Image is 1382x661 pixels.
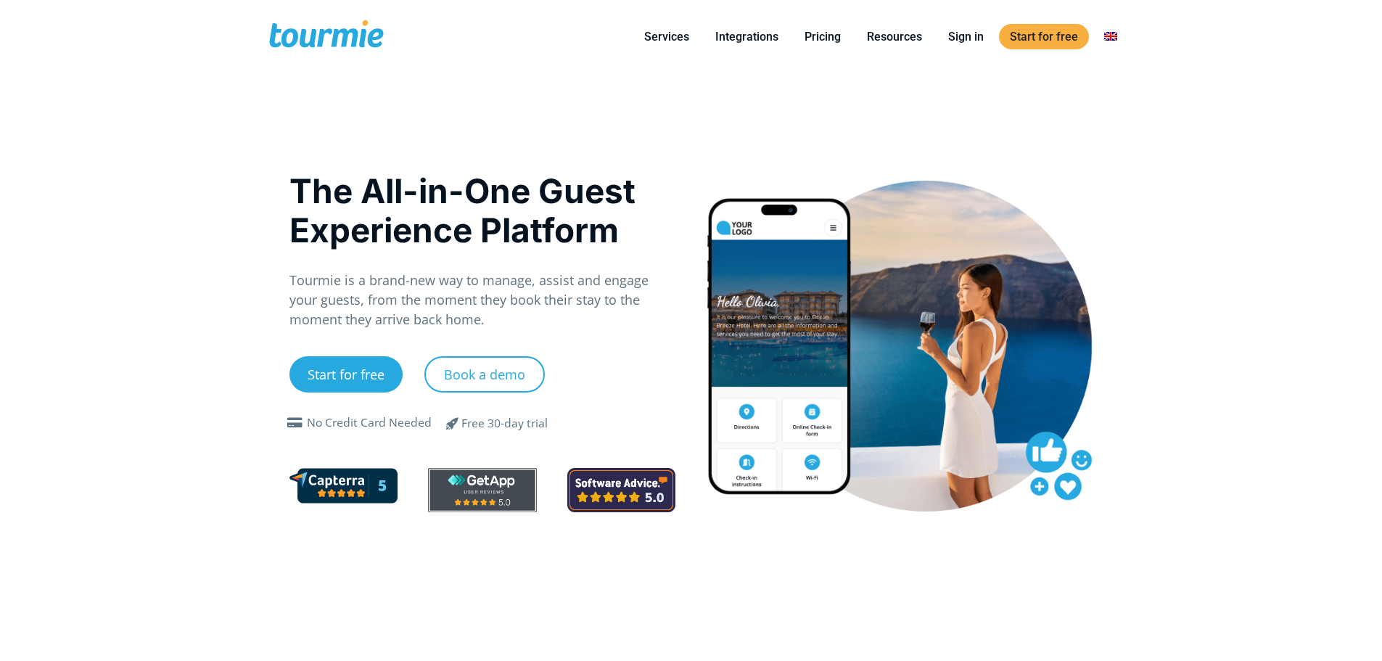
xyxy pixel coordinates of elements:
[284,417,307,429] span: 
[794,28,852,46] a: Pricing
[999,24,1089,49] a: Start for free
[289,356,403,393] a: Start for free
[704,28,789,46] a: Integrations
[1093,28,1128,46] a: Switch to
[435,414,470,432] span: 
[856,28,933,46] a: Resources
[633,28,700,46] a: Services
[289,271,676,329] p: Tourmie is a brand-new way to manage, assist and engage your guests, from the moment they book th...
[289,171,676,250] h1: The All-in-One Guest Experience Platform
[424,356,545,393] a: Book a demo
[307,414,432,432] div: No Credit Card Needed
[461,415,548,432] div: Free 30-day trial
[937,28,995,46] a: Sign in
